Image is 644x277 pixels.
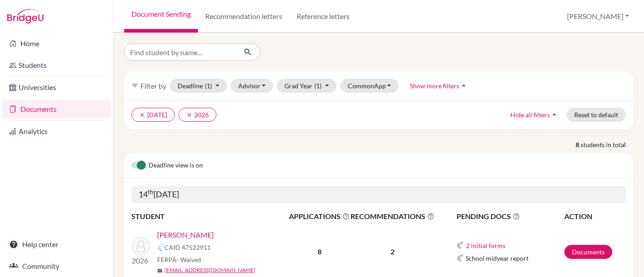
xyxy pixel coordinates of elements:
[132,255,150,266] p: 2026
[186,112,192,118] i: clear
[351,211,434,222] span: RECOMMENDATIONS
[231,79,274,93] button: Advisor
[2,257,111,275] a: Community
[124,43,236,61] input: Find student by name...
[277,79,336,93] button: Grad Year(1)
[402,79,476,93] button: Show more filtersarrow_drop_up
[410,82,459,90] span: Show more filters
[132,237,150,255] img: Byrkjeland, Mikael
[131,82,139,89] i: filter_list
[178,108,216,122] button: clear2026
[351,246,434,257] p: 2
[177,256,201,263] span: - Waived
[457,254,464,262] img: Common App logo
[131,108,175,122] button: clear[DATE]
[170,79,227,93] button: Deadline(1)
[157,268,163,273] span: mail
[2,34,111,53] a: Home
[164,266,255,274] a: [EMAIL_ADDRESS][DOMAIN_NAME]
[2,122,111,140] a: Analytics
[131,186,626,203] h5: 14 [DATE]
[563,8,633,25] button: [PERSON_NAME]
[2,56,111,74] a: Students
[457,211,563,222] span: PENDING DOCS
[317,247,322,256] b: 8
[503,108,567,122] button: Hide all filtersarrow_drop_up
[148,188,154,196] sup: th
[289,211,350,222] span: APPLICATIONS
[157,255,201,264] span: FERPA
[139,112,145,118] i: clear
[140,81,166,90] span: Filter by
[157,244,164,251] img: Common App logo
[581,140,633,149] span: students in total
[564,210,626,222] th: ACTION
[459,81,468,90] i: arrow_drop_up
[149,160,203,171] span: Deadline view is on
[457,242,464,249] img: Common App logo
[550,110,559,119] i: arrow_drop_up
[7,9,43,24] img: Bridge-U
[164,243,211,252] span: CAID 47522911
[131,210,288,222] th: STUDENT
[2,235,111,253] a: Help center
[205,82,212,90] span: (1)
[564,245,612,259] a: Documents
[576,140,581,149] strong: 8
[157,229,214,240] a: [PERSON_NAME]
[510,111,550,119] span: Hide all filters
[2,78,111,96] a: Universities
[466,253,529,263] span: School midyear report
[2,100,111,118] a: Documents
[567,108,626,122] button: Reset to default
[340,79,399,93] button: CommonApp
[314,82,322,90] span: (1)
[466,240,506,251] button: 2 initial forms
